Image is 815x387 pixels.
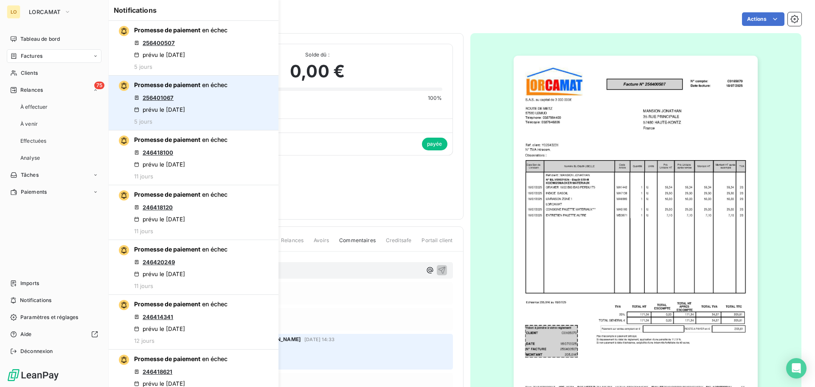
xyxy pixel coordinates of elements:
a: Imports [7,277,101,290]
span: Tâches [21,171,39,179]
span: À effectuer [20,103,48,111]
a: 246414341 [143,314,173,320]
a: 246420249 [143,259,175,266]
span: 75 [94,82,104,89]
div: prévu le [DATE] [134,271,185,277]
div: prévu le [DATE] [134,325,185,332]
button: Promesse de paiement en échec246420249prévu le [DATE]11 jours [109,240,278,295]
span: Paramètres et réglages [20,314,78,321]
span: 0,00 € [290,59,345,84]
button: Promesse de paiement en échec246418100prévu le [DATE]11 jours [109,130,278,185]
span: 5 jours [134,63,152,70]
a: À effectuer [17,100,101,114]
span: Relances [281,237,304,251]
div: LO [7,5,20,19]
span: Promesse de paiement [134,246,200,253]
span: payée [422,138,447,150]
button: Promesse de paiement en échec246414341prévu le [DATE]12 jours [109,295,278,350]
span: Portail client [422,237,452,251]
span: en échec [202,191,228,198]
span: Paiements [21,188,47,196]
a: Paiements [7,185,101,199]
span: [DATE] 14:33 [304,337,334,342]
span: 12 jours [134,337,155,344]
span: Promesse de paiement [134,26,200,34]
span: 11 jours [134,173,153,180]
span: Promesse de paiement [134,300,200,308]
span: 100% [428,94,442,102]
a: Analyse [17,151,101,165]
span: en échec [202,136,228,143]
span: Creditsafe [386,237,412,251]
button: Promesse de paiement en échec256401067prévu le [DATE]5 jours [109,76,278,130]
span: Promesse de paiement [134,136,200,143]
button: Promesse de paiement en échec246418120prévu le [DATE]11 jours [109,185,278,240]
div: prévu le [DATE] [134,106,185,113]
div: prévu le [DATE] [134,380,185,387]
div: prévu le [DATE] [134,161,185,168]
span: Clients [21,69,38,77]
span: 11 jours [134,282,153,289]
a: Tâches [7,168,101,182]
span: Déconnexion [20,347,53,355]
div: Open Intercom Messenger [786,358,807,379]
a: Factures [7,49,101,63]
span: en échec [202,355,228,362]
span: Solde dû : [193,51,442,59]
span: Promesse de paiement [134,81,200,88]
span: LORCAMAT [29,8,61,15]
span: en échec [202,300,228,308]
a: Effectuées [17,134,101,148]
a: Aide [7,328,101,341]
a: À venir [17,117,101,131]
a: 246418621 [143,368,172,375]
span: Promesse de paiement [134,191,200,198]
span: À venir [20,120,38,128]
a: 246418100 [143,149,173,156]
span: Aide [20,331,32,338]
span: Analyse [20,154,40,162]
span: 5 jours [134,118,152,125]
a: Clients [7,66,101,80]
h6: Notifications [114,5,273,15]
span: en échec [202,81,228,88]
a: Tableau de bord [7,32,101,46]
span: en échec [202,246,228,253]
span: Factures [21,52,42,60]
a: 246418120 [143,204,173,211]
a: 256400507 [143,40,175,46]
div: prévu le [DATE] [134,216,185,223]
img: Logo LeanPay [7,368,59,382]
span: Tableau de bord [20,35,60,43]
div: prévu le [DATE] [134,51,185,58]
span: Relances [20,86,43,94]
span: Effectuées [20,137,47,145]
a: 75RelancesÀ effectuerÀ venirEffectuéesAnalyse [7,83,101,165]
button: Actions [742,12,784,26]
span: Promesse de paiement [134,355,200,362]
span: Imports [20,280,39,287]
a: Paramètres et réglages [7,311,101,324]
button: Promesse de paiement en échec256400507prévu le [DATE]5 jours [109,21,278,76]
span: Avoirs [314,237,329,251]
a: 256401067 [143,94,174,101]
span: en échec [202,26,228,34]
span: 11 jours [134,228,153,234]
span: Notifications [20,297,51,304]
span: Commentaires [339,237,376,251]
